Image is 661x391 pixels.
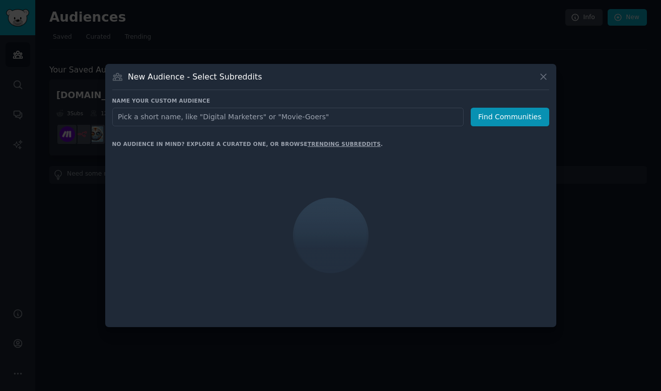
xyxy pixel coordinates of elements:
[112,108,464,126] input: Pick a short name, like "Digital Marketers" or "Movie-Goers"
[308,141,381,147] a: trending subreddits
[112,140,383,147] div: No audience in mind? Explore a curated one, or browse .
[112,97,549,104] h3: Name your custom audience
[128,71,262,82] h3: New Audience - Select Subreddits
[471,108,549,126] button: Find Communities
